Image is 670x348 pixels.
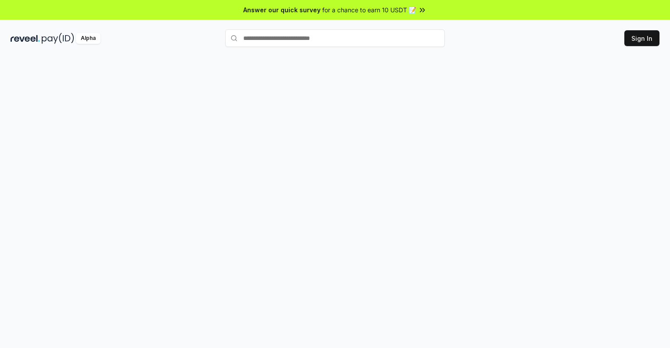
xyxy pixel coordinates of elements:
[11,33,40,44] img: reveel_dark
[243,5,321,14] span: Answer our quick survey
[624,30,659,46] button: Sign In
[42,33,74,44] img: pay_id
[76,33,101,44] div: Alpha
[322,5,416,14] span: for a chance to earn 10 USDT 📝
